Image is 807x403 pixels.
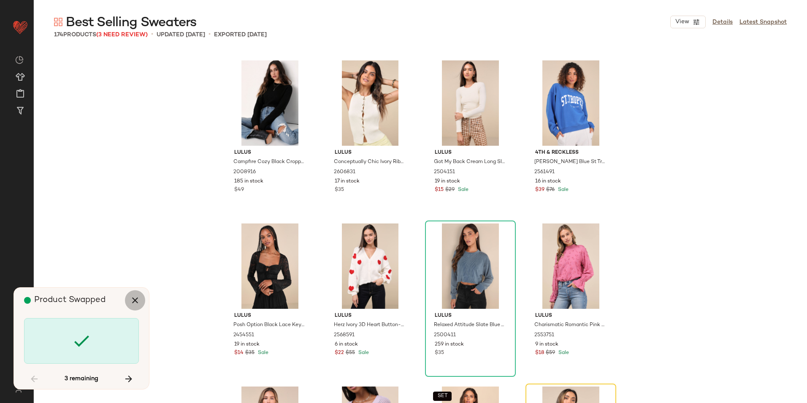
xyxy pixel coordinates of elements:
span: Sale [557,350,569,356]
span: $76 [546,186,555,194]
span: Campfire Cozy Black Cropped Sweater [233,158,305,166]
span: Sale [456,187,468,193]
span: $35 [245,349,255,357]
span: 2561491 [534,169,555,176]
span: • [209,30,211,40]
button: View [670,16,706,28]
span: 185 in stock [234,178,263,185]
span: • [151,30,153,40]
span: $59 [546,349,555,357]
span: Sale [556,187,569,193]
span: $14 [234,349,244,357]
span: Posh Option Black Lace Keyhole Long Sleeve Top [233,321,305,329]
span: Sale [357,350,369,356]
span: $35 [335,186,344,194]
span: Lulus [234,312,306,320]
p: updated [DATE] [157,30,205,39]
img: 11917261_2454551.jpg [227,223,312,309]
span: 2454551 [233,332,254,339]
span: Relaxed Attitude Slate Blue Textured Ribbed Long Sleeve Crop Top [434,321,505,329]
span: 2553751 [534,332,554,339]
img: 12713781_2606831.jpg [328,60,413,146]
span: Best Selling Sweaters [66,14,196,31]
span: Product Swapped [34,296,106,305]
span: Sale [256,350,268,356]
span: 16 in stock [535,178,561,185]
span: 259 in stock [435,341,464,349]
img: svg%3e [54,18,62,26]
span: 17 in stock [335,178,360,185]
span: 9 in stock [535,341,558,349]
span: $55 [346,349,355,357]
span: SET [437,393,448,399]
span: 19 in stock [234,341,260,349]
a: Latest Snapshot [739,18,787,27]
p: Exported [DATE] [214,30,267,39]
img: 12012081_2500411.jpg [428,223,513,309]
span: (3 Need Review) [96,32,148,38]
span: 2504151 [434,169,455,176]
img: 11984141_2504151.jpg [428,60,513,146]
span: Lulus [335,312,406,320]
a: Details [712,18,733,27]
span: 2606831 [334,169,355,176]
span: Lulus [234,149,306,157]
span: Got My Back Cream Long Sleeve Backless Top [434,158,505,166]
span: $39 [535,186,544,194]
img: svg%3e [10,386,27,393]
span: [PERSON_NAME] Blue St Tropez Graphic Pullover Sweater [534,158,606,166]
span: 2008916 [233,169,256,176]
span: 174 [54,32,63,38]
span: View [675,19,689,25]
span: Lulus [335,149,406,157]
img: 9781081_2008916.jpg [227,60,312,146]
button: SET [433,392,452,401]
span: Lulus [435,149,506,157]
span: 3 remaining [65,375,98,383]
span: Charismatic Romantic Pink Embroidered Top [534,321,606,329]
span: 4Th & Reckless [535,149,607,157]
img: heart_red.DM2ytmEG.svg [12,19,29,35]
span: $22 [335,349,344,357]
img: 12397721_2568591.jpg [328,223,413,309]
span: Lulus [535,312,607,320]
span: 19 in stock [435,178,460,185]
span: $49 [234,186,244,194]
span: Lulus [435,312,506,320]
span: 2568591 [334,332,355,339]
img: svg%3e [15,56,24,64]
span: $29 [445,186,455,194]
img: 12296061_2553751.jpg [528,223,613,309]
span: $15 [435,186,444,194]
span: Conceptually Chic Ivory Ribbed Knit Button-Front Tank Top [334,158,405,166]
span: Herz Ivory 3D Heart Button-Up Cardigan Sweater [334,321,405,329]
span: $18 [535,349,544,357]
span: 6 in stock [335,341,358,349]
span: $35 [435,349,444,357]
div: Products [54,30,148,39]
span: 2500411 [434,332,456,339]
img: 12513841_2561491.jpg [528,60,613,146]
